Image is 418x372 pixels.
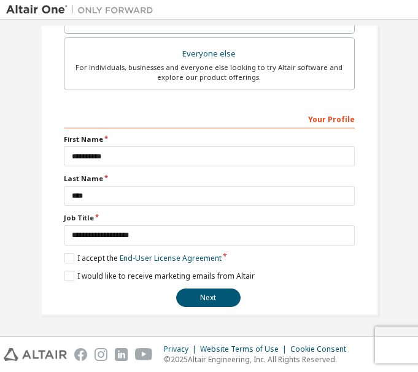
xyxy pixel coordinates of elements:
div: Cookie Consent [290,344,354,354]
button: Next [176,289,241,307]
img: Altair One [6,4,160,16]
img: instagram.svg [95,348,107,361]
div: Website Terms of Use [200,344,290,354]
div: Your Profile [64,109,355,128]
img: youtube.svg [135,348,153,361]
label: Last Name [64,174,355,184]
div: Everyone else [72,45,347,63]
img: linkedin.svg [115,348,128,361]
a: End-User License Agreement [120,253,222,263]
label: I would like to receive marketing emails from Altair [64,271,255,281]
div: Privacy [164,344,200,354]
img: facebook.svg [74,348,87,361]
img: altair_logo.svg [4,348,67,361]
label: Job Title [64,213,355,223]
label: I accept the [64,253,222,263]
div: For individuals, businesses and everyone else looking to try Altair software and explore our prod... [72,63,347,82]
label: First Name [64,134,355,144]
p: © 2025 Altair Engineering, Inc. All Rights Reserved. [164,354,354,365]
